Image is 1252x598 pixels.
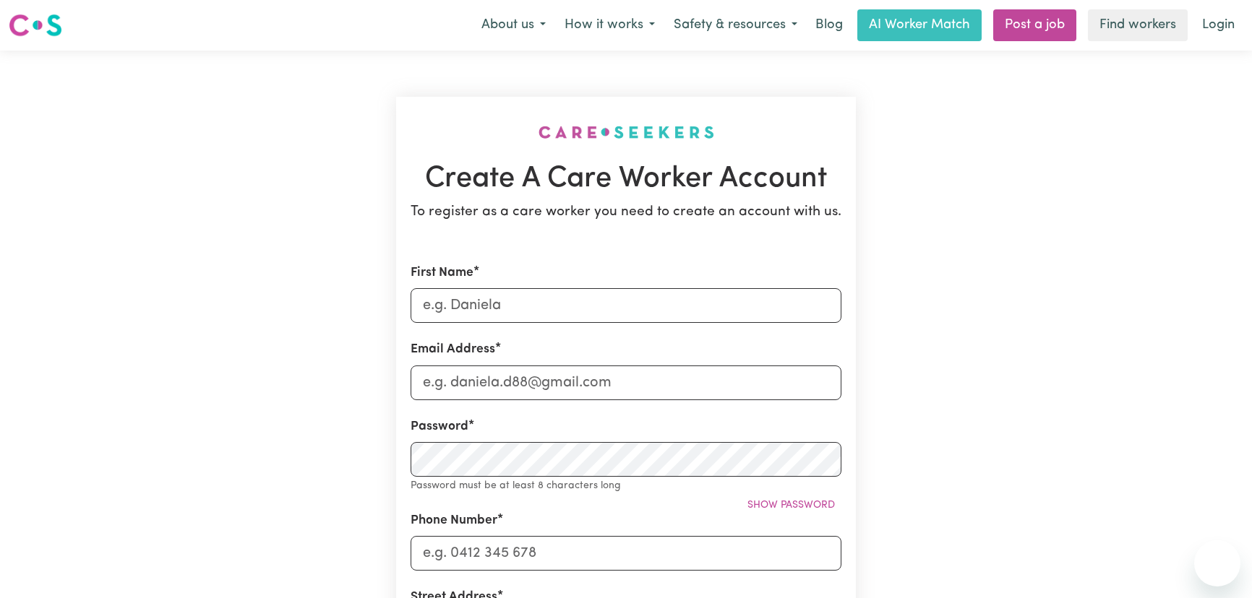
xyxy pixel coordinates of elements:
[857,9,982,41] a: AI Worker Match
[411,365,841,400] input: e.g. daniela.d88@gmail.com
[807,9,852,41] a: Blog
[411,340,495,359] label: Email Address
[411,288,841,323] input: e.g. Daniela
[411,480,621,491] small: Password must be at least 8 characters long
[411,202,841,223] p: To register as a care worker you need to create an account with us.
[741,494,841,516] button: Show password
[747,500,835,511] span: Show password
[411,264,473,282] label: First Name
[664,10,807,40] button: Safety & resources
[555,10,664,40] button: How it works
[9,12,62,38] img: Careseekers logo
[411,536,841,571] input: e.g. 0412 345 678
[411,511,497,530] label: Phone Number
[472,10,555,40] button: About us
[993,9,1076,41] a: Post a job
[9,9,62,42] a: Careseekers logo
[411,162,841,196] h1: Create A Care Worker Account
[1088,9,1188,41] a: Find workers
[1194,540,1240,586] iframe: Button to launch messaging window
[1193,9,1243,41] a: Login
[411,417,468,436] label: Password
